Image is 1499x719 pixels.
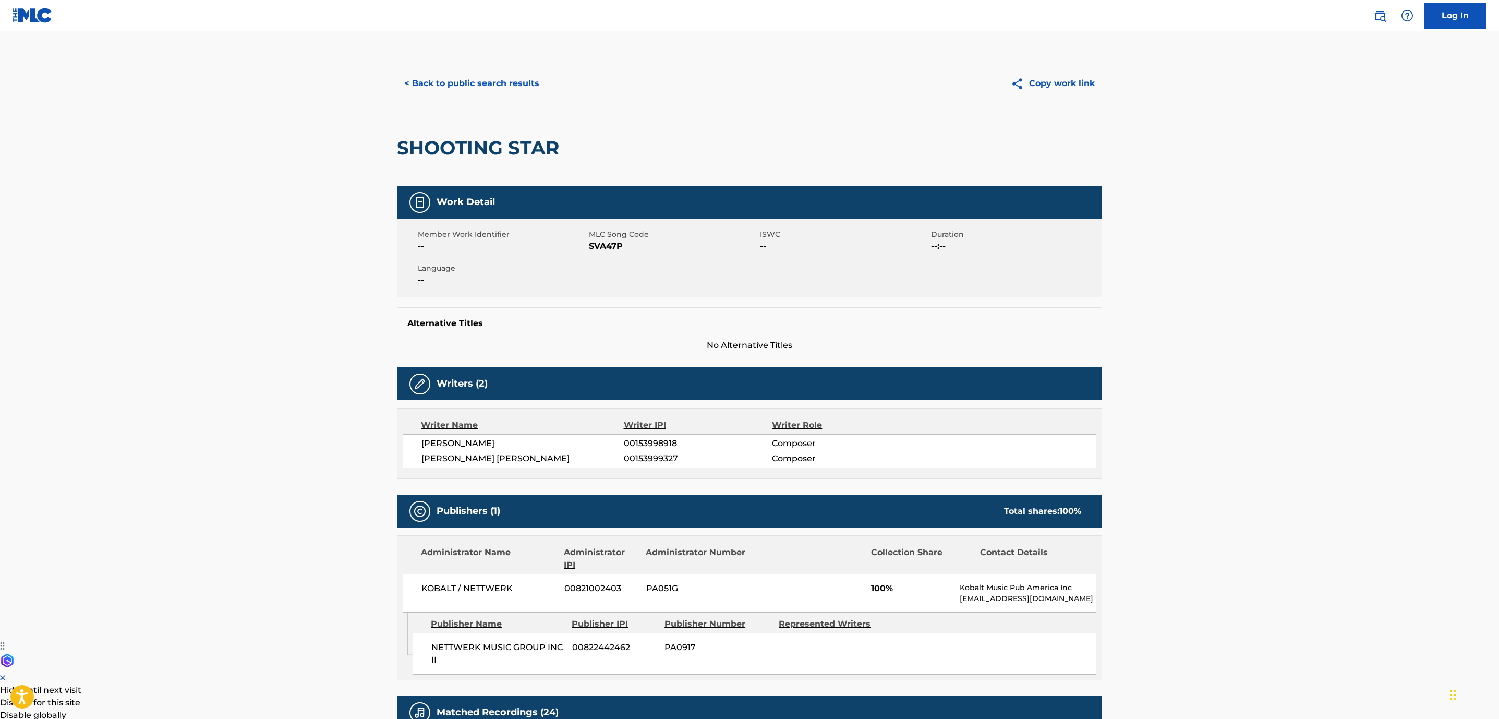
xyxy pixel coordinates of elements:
[564,546,638,571] div: Administrator IPI
[646,582,747,595] span: PA051G
[13,8,53,23] img: MLC Logo
[1450,679,1456,711] div: Drag
[421,546,556,571] div: Administrator Name
[437,196,495,208] h5: Work Detail
[624,452,772,465] span: 00153999327
[871,546,972,571] div: Collection Share
[931,240,1099,253] span: --:--
[772,437,907,450] span: Composer
[414,378,426,390] img: Writers
[1447,669,1499,719] iframe: Chat Widget
[589,229,757,240] span: MLC Song Code
[397,339,1102,352] span: No Alternative Titles
[397,70,547,97] button: < Back to public search results
[1370,5,1391,26] a: Public Search
[421,582,557,595] span: KOBALT / NETTWERK
[589,240,757,253] span: SVA47P
[624,437,772,450] span: 00153998918
[779,618,885,630] div: Represented Writers
[421,452,624,465] span: [PERSON_NAME] [PERSON_NAME]
[1011,77,1029,90] img: Copy work link
[980,546,1081,571] div: Contact Details
[418,263,586,274] span: Language
[871,582,952,595] span: 100%
[772,419,907,432] div: Writer Role
[407,318,1092,329] h5: Alternative Titles
[664,618,771,630] div: Publisher Number
[421,437,624,450] span: [PERSON_NAME]
[624,419,772,432] div: Writer IPI
[1424,3,1486,29] a: Log In
[931,229,1099,240] span: Duration
[414,505,426,518] img: Publishers
[960,593,1096,604] p: [EMAIL_ADDRESS][DOMAIN_NAME]
[421,419,624,432] div: Writer Name
[1004,70,1102,97] button: Copy work link
[414,196,426,209] img: Work Detail
[1004,505,1081,518] div: Total shares:
[760,240,928,253] span: --
[437,378,488,390] h5: Writers (2)
[1059,506,1081,516] span: 100 %
[572,618,657,630] div: Publisher IPI
[437,505,500,517] h5: Publishers (1)
[418,240,586,253] span: --
[418,274,586,286] span: --
[772,452,907,465] span: Composer
[1397,5,1418,26] div: Help
[418,229,586,240] span: Member Work Identifier
[960,582,1096,593] p: Kobalt Music Pub America Inc
[564,582,638,595] span: 00821002403
[431,618,564,630] div: Publisher Name
[646,546,747,571] div: Administrator Number
[397,136,564,160] h2: SHOOTING STAR
[1401,9,1413,22] img: help
[1374,9,1386,22] img: search
[760,229,928,240] span: ISWC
